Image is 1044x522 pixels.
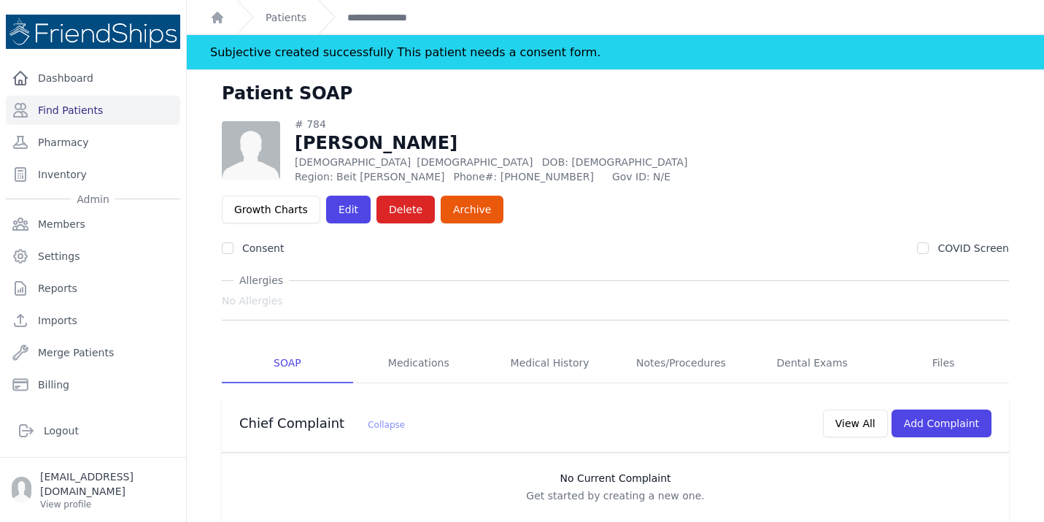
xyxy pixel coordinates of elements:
[542,156,688,168] span: DOB: [DEMOGRAPHIC_DATA]
[222,196,320,223] a: Growth Charts
[353,344,484,383] a: Medications
[222,344,1009,383] nav: Tabs
[484,344,616,383] a: Medical History
[40,499,174,510] p: View profile
[6,338,180,367] a: Merge Patients
[242,242,284,254] label: Consent
[937,242,1009,254] label: COVID Screen
[236,471,994,485] h3: No Current Complaint
[6,64,180,93] a: Dashboard
[6,242,180,271] a: Settings
[295,155,770,169] p: [DEMOGRAPHIC_DATA]
[615,344,746,383] a: Notes/Procedures
[453,169,603,184] span: Phone#: [PHONE_NUMBER]
[417,156,533,168] span: [DEMOGRAPHIC_DATA]
[823,410,888,437] button: View All
[210,35,600,69] div: Subjective created successfully This patient needs a consent form.
[6,15,180,49] img: Medical Missions EMR
[6,306,180,335] a: Imports
[746,344,878,383] a: Dental Exams
[236,488,994,503] p: Get started by creating a new one.
[12,469,174,510] a: [EMAIL_ADDRESS][DOMAIN_NAME] View profile
[441,196,503,223] a: Archive
[295,117,770,131] div: # 784
[40,469,174,499] p: [EMAIL_ADDRESS][DOMAIN_NAME]
[233,273,289,288] span: Allergies
[368,420,405,430] span: Collapse
[878,344,1009,383] a: Files
[222,344,353,383] a: SOAP
[6,96,180,125] a: Find Patients
[6,370,180,399] a: Billing
[6,210,180,239] a: Members
[295,131,770,155] h1: [PERSON_NAME]
[222,82,352,105] h1: Patient SOAP
[326,196,371,223] a: Edit
[295,169,444,184] span: Region: Beit [PERSON_NAME]
[6,274,180,303] a: Reports
[222,293,283,308] span: No Allergies
[266,10,306,25] a: Patients
[187,35,1044,70] div: Notification
[6,160,180,189] a: Inventory
[376,196,435,223] button: Delete
[222,121,280,180] img: person-242608b1a05df3501eefc295dc1bc67a.jpg
[12,416,174,445] a: Logout
[6,128,180,157] a: Pharmacy
[239,415,405,432] h3: Chief Complaint
[892,410,991,437] button: Add Complaint
[6,402,180,431] a: Organizations
[71,192,115,207] span: Admin
[612,169,770,184] span: Gov ID: N/E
